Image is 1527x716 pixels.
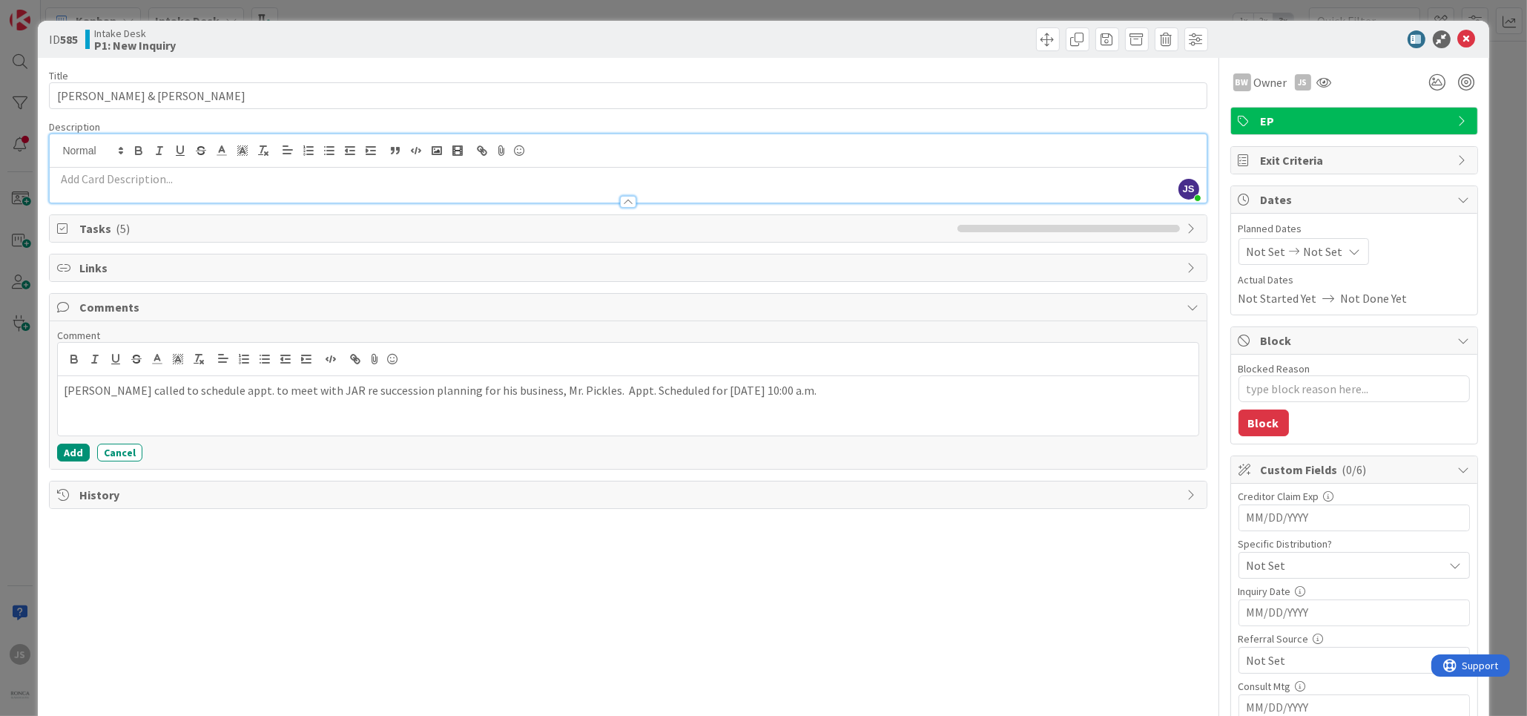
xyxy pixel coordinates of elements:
div: Inquiry Date [1239,586,1470,597]
input: type card name here... [49,82,1207,109]
span: EP [1261,112,1451,130]
button: Add [57,444,90,462]
span: Comments [79,298,1179,316]
b: P1: New Inquiry [94,39,176,51]
span: Custom Fields [1261,461,1451,479]
span: Description [49,120,100,134]
span: Comment [57,329,100,342]
div: Specific Distribution? [1239,539,1470,549]
span: ( 0/6 ) [1342,462,1367,477]
span: Actual Dates [1239,272,1470,288]
span: Not Set [1304,243,1343,260]
span: Exit Criteria [1261,151,1451,169]
span: Not Set [1247,556,1444,574]
span: Owner [1254,73,1287,91]
label: Blocked Reason [1239,362,1310,375]
div: Creditor Claim Exp [1239,491,1470,502]
div: JS [1295,74,1311,91]
button: Block [1239,410,1289,436]
span: Intake Desk [94,27,176,39]
input: MM/DD/YYYY [1247,505,1462,531]
span: Tasks [79,220,949,237]
span: Not Started Yet [1239,289,1317,307]
input: MM/DD/YYYY [1247,600,1462,625]
span: Not Set [1247,243,1286,260]
span: JS [1178,179,1199,200]
span: Not Done Yet [1341,289,1408,307]
span: History [79,486,1179,504]
span: Support [31,2,67,20]
span: ( 5 ) [116,221,130,236]
b: 585 [60,32,78,47]
span: Dates [1261,191,1451,208]
div: Consult Mtg [1239,681,1470,692]
div: BW [1233,73,1251,91]
button: Cancel [97,444,142,462]
span: Planned Dates [1239,221,1470,237]
p: [PERSON_NAME] called to schedule appt. to meet with JAR re succession planning for his business, ... [64,382,1192,399]
label: Title [49,69,68,82]
span: Not Set [1247,651,1444,669]
div: Referral Source [1239,634,1470,644]
span: Links [79,259,1179,277]
span: ID [49,30,78,48]
span: Block [1261,332,1451,349]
